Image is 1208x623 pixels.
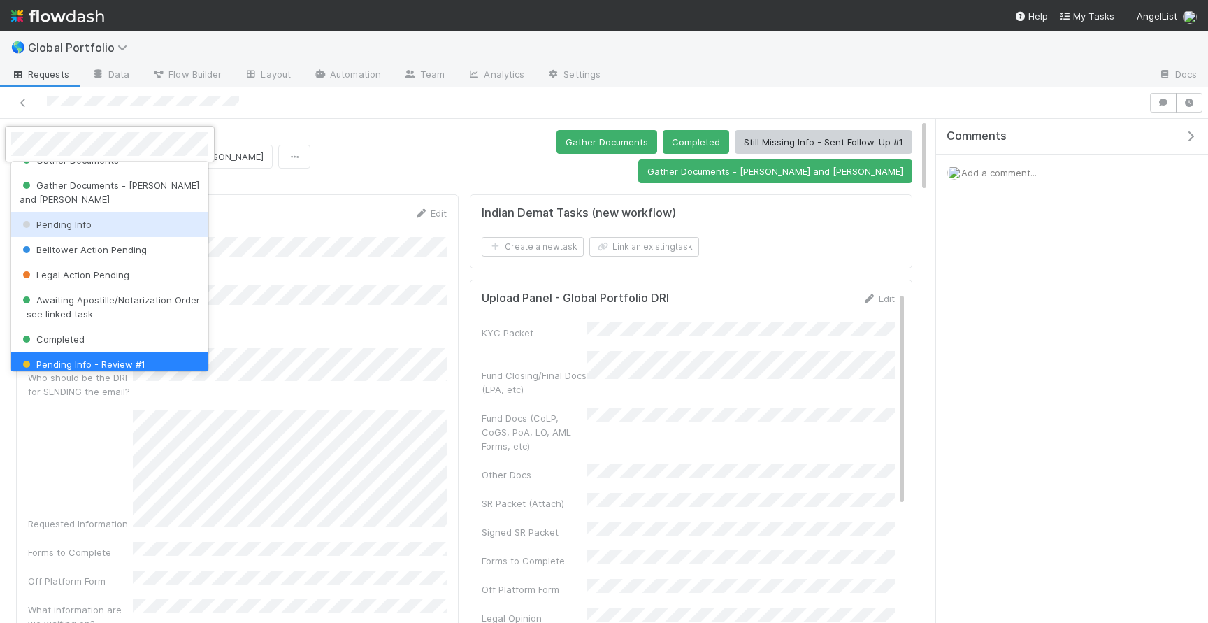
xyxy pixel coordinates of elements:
[20,269,129,280] span: Legal Action Pending
[20,244,147,255] span: Belltower Action Pending
[20,294,200,320] span: Awaiting Apostille/Notarization Order - see linked task
[20,334,85,345] span: Completed
[20,359,145,370] span: Pending Info - Review #1
[20,219,92,230] span: Pending Info
[20,180,199,205] span: Gather Documents - [PERSON_NAME] and [PERSON_NAME]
